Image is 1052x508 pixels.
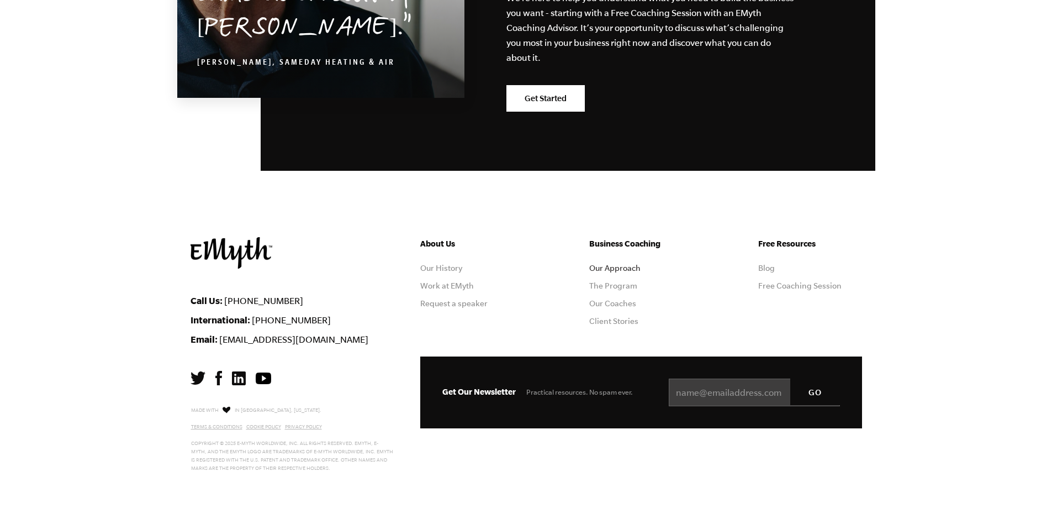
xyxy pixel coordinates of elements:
[191,237,272,269] img: EMyth
[215,371,222,385] img: Facebook
[191,334,218,344] strong: Email:
[758,281,842,290] a: Free Coaching Session
[997,455,1052,508] iframe: Chat Widget
[758,264,775,273] a: Blog
[420,237,524,250] h5: About Us
[758,237,862,250] h5: Free Resources
[420,264,462,273] a: Our History
[669,379,840,406] input: name@emailaddress.com
[997,455,1052,508] div: 채팅 위젯
[223,406,230,413] img: Love
[285,424,322,430] a: Privacy Policy
[589,237,693,250] h5: Business Coaching
[197,59,395,68] cite: [PERSON_NAME], SameDay Heating & Air
[442,387,516,396] span: Get Our Newsletter
[589,317,638,326] a: Client Stories
[191,371,205,385] img: Twitter
[252,315,331,325] a: [PHONE_NUMBER]
[790,379,840,405] input: GO
[224,296,303,306] a: [PHONE_NUMBER]
[420,299,488,308] a: Request a speaker
[589,299,636,308] a: Our Coaches
[506,85,585,112] a: Get Started
[420,281,474,290] a: Work at EMyth
[232,371,246,385] img: LinkedIn
[589,264,641,273] a: Our Approach
[256,373,271,384] img: YouTube
[526,388,633,396] span: Practical resources. No spam ever.
[219,334,368,344] a: [EMAIL_ADDRESS][DOMAIN_NAME]
[191,424,242,430] a: Terms & Conditions
[246,424,281,430] a: Cookie Policy
[191,405,394,473] p: Made with in [GEOGRAPHIC_DATA], [US_STATE]. Copyright © 2025 E-Myth Worldwide, Inc. All rights re...
[191,295,223,306] strong: Call Us:
[589,281,637,290] a: The Program
[191,315,250,325] strong: International:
